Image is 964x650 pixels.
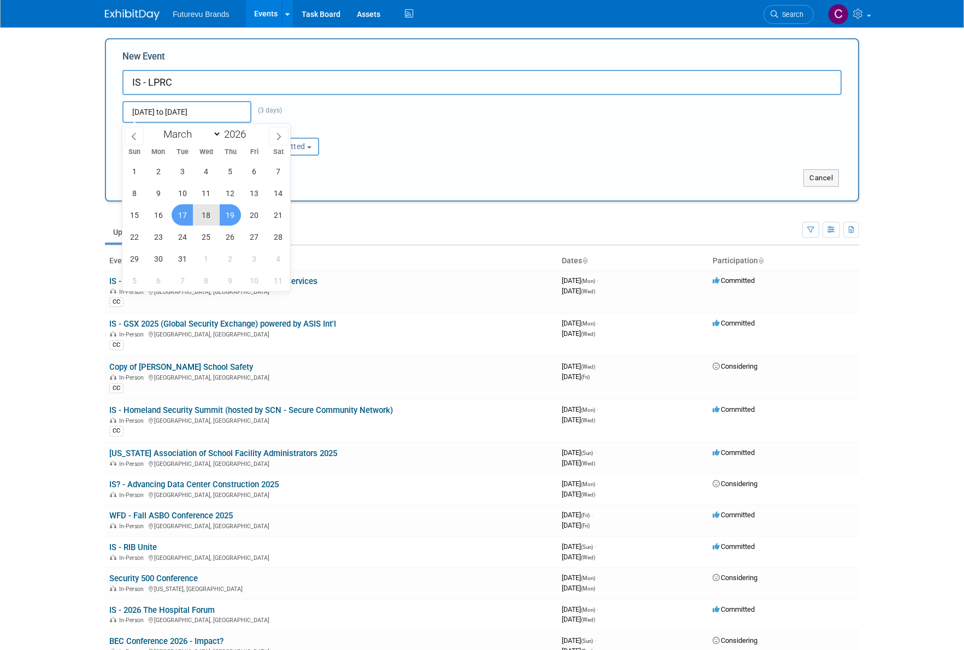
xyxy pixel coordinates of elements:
[758,256,763,265] a: Sort by Participation Type
[581,607,595,613] span: (Mon)
[778,10,803,19] span: Search
[220,204,241,226] span: March 19, 2026
[713,448,755,457] span: Committed
[158,127,221,141] select: Month
[713,605,755,613] span: Committed
[109,553,553,562] div: [GEOGRAPHIC_DATA], [GEOGRAPHIC_DATA]
[119,460,147,468] span: In-Person
[105,222,169,243] a: Upcoming15
[268,204,289,226] span: March 21, 2026
[109,416,553,424] div: [GEOGRAPHIC_DATA], [GEOGRAPHIC_DATA]
[581,331,595,337] span: (Wed)
[124,270,145,291] span: April 5, 2026
[105,252,557,270] th: Event
[172,161,193,182] span: March 3, 2026
[148,226,169,247] span: March 23, 2026
[597,480,598,488] span: -
[109,383,124,393] div: CC
[173,10,230,19] span: Futurevu Brands
[119,492,147,499] span: In-Person
[581,617,595,623] span: (Wed)
[562,276,598,285] span: [DATE]
[562,459,595,467] span: [DATE]
[110,554,116,560] img: In-Person Event
[268,270,289,291] span: April 11, 2026
[763,5,814,24] a: Search
[196,161,217,182] span: March 4, 2026
[562,287,595,295] span: [DATE]
[244,182,265,204] span: March 13, 2026
[109,426,124,436] div: CC
[196,270,217,291] span: April 8, 2026
[581,481,595,487] span: (Mon)
[196,204,217,226] span: March 18, 2026
[243,149,267,156] span: Fri
[597,605,598,613] span: -
[110,492,116,497] img: In-Person Event
[196,226,217,247] span: March 25, 2026
[119,586,147,593] span: In-Person
[562,490,595,498] span: [DATE]
[148,248,169,269] span: March 30, 2026
[581,278,595,284] span: (Mon)
[148,204,169,226] span: March 16, 2026
[713,362,757,370] span: Considering
[581,544,593,550] span: (Sun)
[109,340,124,350] div: CC
[109,405,393,415] a: IS - Homeland Security Summit (hosted by SCN - Secure Community Network)
[124,248,145,269] span: March 29, 2026
[119,523,147,530] span: In-Person
[713,405,755,413] span: Committed
[562,542,596,551] span: [DATE]
[581,450,593,456] span: (Sun)
[268,161,289,182] span: March 7, 2026
[244,204,265,226] span: March 20, 2026
[146,149,171,156] span: Mon
[172,248,193,269] span: March 31, 2026
[220,182,241,204] span: March 12, 2026
[110,523,116,528] img: In-Person Event
[220,161,241,182] span: March 5, 2026
[109,448,337,458] a: [US_STATE] Association of School Facility Administrators 2025
[172,182,193,204] span: March 10, 2026
[122,101,251,123] input: Start Date - End Date
[562,615,595,623] span: [DATE]
[109,490,553,499] div: [GEOGRAPHIC_DATA], [GEOGRAPHIC_DATA]
[267,149,291,156] span: Sat
[581,288,595,294] span: (Wed)
[109,574,198,583] a: Security 500 Conference
[220,226,241,247] span: March 26, 2026
[124,182,145,204] span: March 8, 2026
[172,204,193,226] span: March 17, 2026
[557,252,708,270] th: Dates
[562,574,598,582] span: [DATE]
[220,248,241,269] span: April 2, 2026
[581,523,590,529] span: (Fri)
[221,128,254,140] input: Year
[110,460,116,466] img: In-Person Event
[109,542,157,552] a: IS - RIB Unite
[172,226,193,247] span: March 24, 2026
[581,586,595,592] span: (Mon)
[124,204,145,226] span: March 15, 2026
[562,373,590,381] span: [DATE]
[595,448,596,457] span: -
[562,405,598,413] span: [DATE]
[268,182,289,204] span: March 14, 2026
[708,252,859,270] th: Participation
[122,70,842,95] input: Name of Trade Show / Conference
[581,321,595,327] span: (Mon)
[713,636,757,645] span: Considering
[109,459,553,468] div: [GEOGRAPHIC_DATA], [GEOGRAPHIC_DATA]
[119,331,147,338] span: In-Person
[244,270,265,291] span: April 10, 2026
[562,362,598,370] span: [DATE]
[109,605,215,615] a: IS - 2026 The Hospital Forum
[110,417,116,423] img: In-Person Event
[110,586,116,591] img: In-Person Event
[109,362,253,372] a: Copy of [PERSON_NAME] School Safety
[196,248,217,269] span: April 1, 2026
[562,416,595,424] span: [DATE]
[562,521,590,529] span: [DATE]
[244,226,265,247] span: March 27, 2026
